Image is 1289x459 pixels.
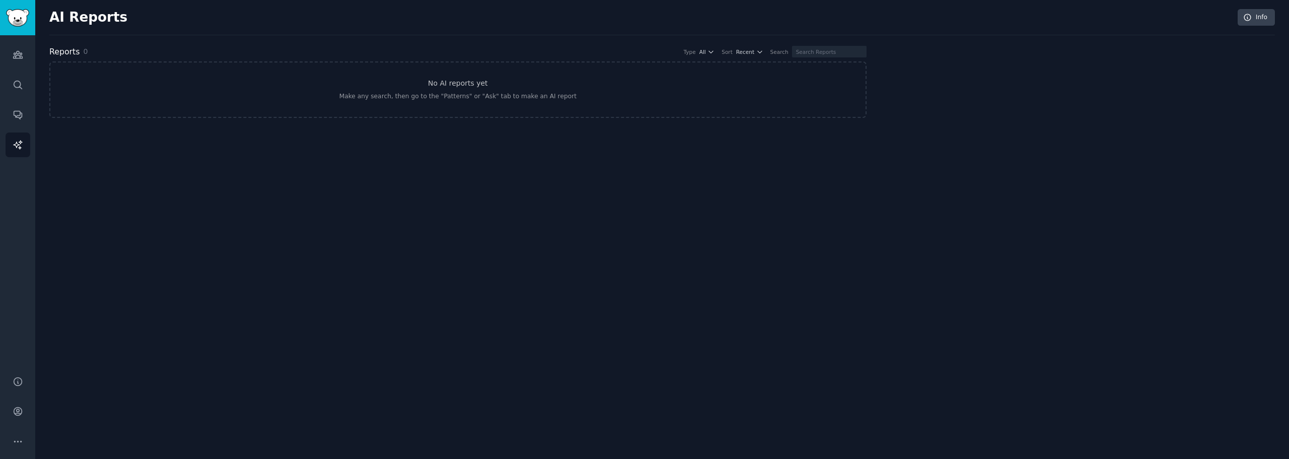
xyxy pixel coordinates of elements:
span: 0 [83,47,88,55]
button: All [699,48,715,55]
div: Type [684,48,696,55]
a: Info [1238,9,1275,26]
button: Recent [736,48,763,55]
div: Search [770,48,789,55]
div: Make any search, then go to the "Patterns" or "Ask" tab to make an AI report [339,92,577,101]
a: No AI reports yetMake any search, then go to the "Patterns" or "Ask" tab to make an AI report [49,61,867,118]
img: GummySearch logo [6,9,29,27]
h2: Reports [49,46,80,58]
h2: AI Reports [49,10,127,26]
div: Sort [722,48,733,55]
input: Search Reports [792,46,867,57]
span: Recent [736,48,754,55]
span: All [699,48,706,55]
h3: No AI reports yet [428,78,488,89]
